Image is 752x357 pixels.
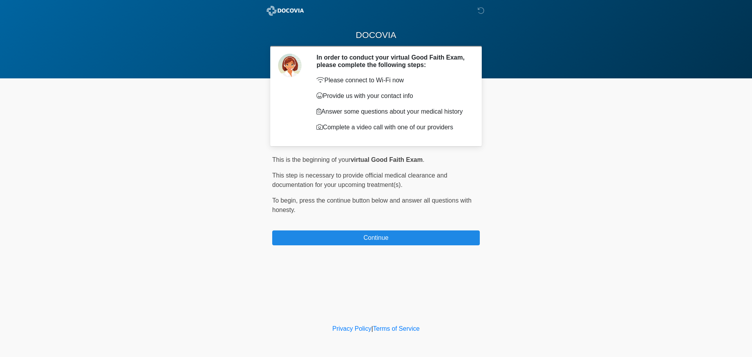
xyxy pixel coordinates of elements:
[272,156,351,163] span: This is the beginning of your
[371,325,373,332] a: |
[316,91,468,101] p: Provide us with your contact info
[316,107,468,116] p: Answer some questions about your medical history
[316,76,468,85] p: Please connect to Wi-Fi now
[316,54,468,69] h2: In order to conduct your virtual Good Faith Exam, please complete the following steps:
[333,325,372,332] a: Privacy Policy
[264,6,306,16] img: ABC Med Spa- GFEase Logo
[351,156,423,163] strong: virtual Good Faith Exam
[373,325,419,332] a: Terms of Service
[272,197,472,213] span: press the continue button below and answer all questions with honesty.
[272,172,447,188] span: This step is necessary to provide official medical clearance and documentation for your upcoming ...
[272,197,299,204] span: To begin,
[266,28,486,43] h1: DOCOVIA
[423,156,424,163] span: .
[278,54,302,77] img: Agent Avatar
[272,230,480,245] button: Continue
[316,123,468,132] p: Complete a video call with one of our providers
